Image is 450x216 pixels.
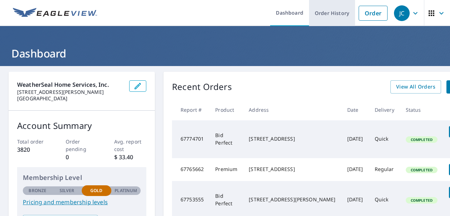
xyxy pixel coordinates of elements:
th: Date [342,99,369,120]
th: Status [400,99,443,120]
span: Completed [406,167,437,172]
td: Quick [369,120,400,158]
a: View All Orders [390,80,441,94]
a: Pricing and membership levels [23,198,141,206]
td: 67765662 [172,158,209,181]
td: [DATE] [342,120,369,158]
p: WeatherSeal Home Services, Inc. [17,80,123,89]
p: $ 33.40 [114,153,147,161]
div: [STREET_ADDRESS][PERSON_NAME] [249,196,335,203]
p: [STREET_ADDRESS][PERSON_NAME] [17,89,123,95]
span: Completed [406,137,437,142]
img: EV Logo [13,8,97,19]
td: [DATE] [342,158,369,181]
p: [GEOGRAPHIC_DATA] [17,95,123,102]
p: Total order [17,138,50,145]
td: 67774701 [172,120,209,158]
p: Recent Orders [172,80,232,94]
p: Avg. report cost [114,138,147,153]
p: Membership Level [23,173,141,182]
div: [STREET_ADDRESS] [249,166,335,173]
p: 3820 [17,145,50,154]
td: Bid Perfect [209,120,243,158]
th: Address [243,99,341,120]
p: Account Summary [17,119,146,132]
td: Premium [209,158,243,181]
h1: Dashboard [9,46,441,61]
span: View All Orders [396,82,435,91]
div: JC [394,5,410,21]
p: Bronze [29,187,46,194]
a: Order [359,6,388,21]
th: Report # [172,99,209,120]
th: Product [209,99,243,120]
p: 0 [66,153,98,161]
span: Completed [406,198,437,203]
div: [STREET_ADDRESS] [249,135,335,142]
p: Gold [90,187,102,194]
th: Delivery [369,99,400,120]
p: Platinum [115,187,137,194]
p: Silver [60,187,75,194]
p: Order pending [66,138,98,153]
td: Regular [369,158,400,181]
